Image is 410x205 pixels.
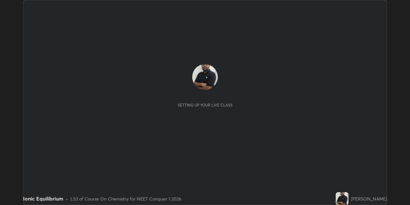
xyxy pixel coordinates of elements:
div: L53 of Course On Chemistry for NEET Conquer 1 2026 [70,195,181,202]
img: faa59a2d31d341bfac7998e9f8798381.jpg [336,192,348,205]
img: faa59a2d31d341bfac7998e9f8798381.jpg [192,64,218,90]
div: • [66,195,68,202]
div: [PERSON_NAME] [351,195,387,202]
div: Ionic Equilibrium [23,195,63,202]
div: Setting up your live class [178,103,233,107]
